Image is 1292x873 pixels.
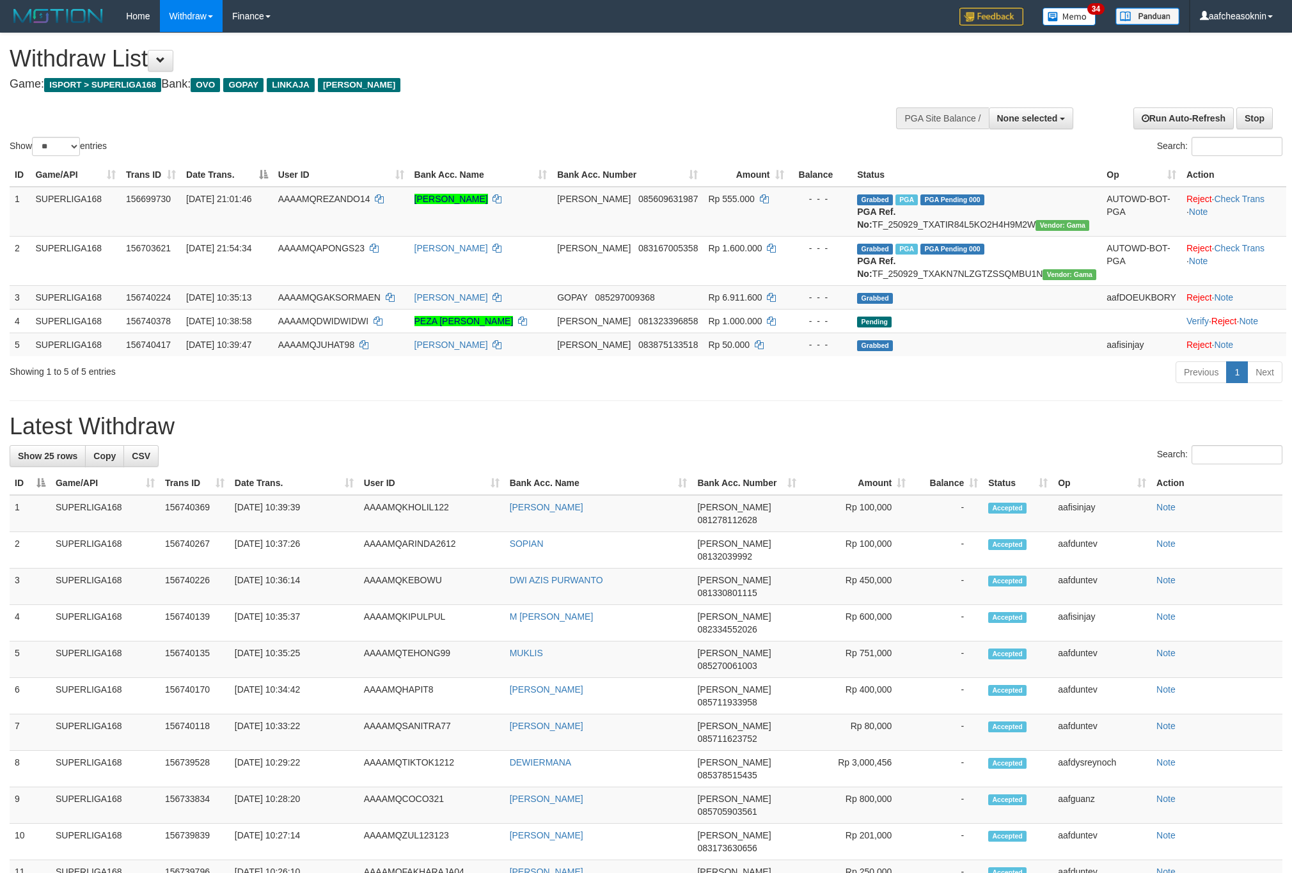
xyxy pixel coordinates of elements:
a: DEWIERMANA [510,757,571,767]
span: PGA Pending [920,194,984,205]
span: GOPAY [223,78,264,92]
a: Previous [1176,361,1227,383]
td: 3 [10,569,51,605]
a: Note [1156,721,1176,731]
span: Copy 081323396858 to clipboard [638,316,698,326]
td: AAAAMQCOCO321 [359,787,505,824]
td: AAAAMQKIPULPUL [359,605,505,641]
label: Show entries [10,137,107,156]
h1: Latest Withdraw [10,414,1282,439]
td: · · [1181,187,1286,237]
span: [PERSON_NAME] [697,757,771,767]
span: 156740224 [126,292,171,303]
td: SUPERLIGA168 [51,824,160,860]
span: Copy 081278112628 to clipboard [697,515,757,525]
span: [PERSON_NAME] [697,684,771,695]
th: Action [1181,163,1286,187]
td: [DATE] 10:34:42 [230,678,359,714]
th: Trans ID: activate to sort column ascending [160,471,230,495]
div: - - - [794,242,847,255]
td: - [911,605,983,641]
td: 156740267 [160,532,230,569]
td: [DATE] 10:35:25 [230,641,359,678]
td: 9 [10,787,51,824]
td: SUPERLIGA168 [30,333,121,356]
span: Copy 083173630656 to clipboard [697,843,757,853]
a: 1 [1226,361,1248,383]
span: Rp 6.911.600 [708,292,762,303]
th: Bank Acc. Number: activate to sort column ascending [552,163,703,187]
td: - [911,714,983,751]
td: aafduntev [1053,569,1151,605]
td: 156733834 [160,787,230,824]
th: User ID: activate to sort column ascending [273,163,409,187]
a: Copy [85,445,124,467]
td: 5 [10,641,51,678]
th: Amount: activate to sort column ascending [801,471,911,495]
span: 156740417 [126,340,171,350]
td: 3 [10,285,30,309]
td: 6 [10,678,51,714]
label: Search: [1157,445,1282,464]
td: 2 [10,236,30,285]
a: Reject [1186,292,1212,303]
td: TF_250929_TXATIR84L5KO2H4H9M2W [852,187,1101,237]
div: - - - [794,193,847,205]
td: AUTOWD-BOT-PGA [1101,236,1181,285]
td: 8 [10,751,51,787]
label: Search: [1157,137,1282,156]
td: [DATE] 10:28:20 [230,787,359,824]
span: Copy 085705903561 to clipboard [697,806,757,817]
td: 1 [10,495,51,532]
span: 156703621 [126,243,171,253]
td: SUPERLIGA168 [30,187,121,237]
a: Note [1215,340,1234,350]
input: Search: [1192,137,1282,156]
a: [PERSON_NAME] [414,292,488,303]
a: [PERSON_NAME] [414,243,488,253]
a: Note [1215,292,1234,303]
td: [DATE] 10:35:37 [230,605,359,641]
td: SUPERLIGA168 [51,678,160,714]
th: ID: activate to sort column descending [10,471,51,495]
td: · · [1181,236,1286,285]
a: Note [1239,316,1258,326]
b: PGA Ref. No: [857,207,895,230]
span: Accepted [988,612,1027,623]
td: aafisinjay [1101,333,1181,356]
span: Accepted [988,539,1027,550]
a: CSV [123,445,159,467]
span: LINKAJA [267,78,315,92]
td: [DATE] 10:29:22 [230,751,359,787]
span: Grabbed [857,293,893,304]
a: PEZA [PERSON_NAME] [414,316,514,326]
td: 10 [10,824,51,860]
td: 1 [10,187,30,237]
td: aafisinjay [1053,605,1151,641]
th: Game/API: activate to sort column ascending [51,471,160,495]
span: [PERSON_NAME] [697,539,771,549]
span: PGA Pending [920,244,984,255]
a: Note [1156,539,1176,549]
span: Copy 083167005358 to clipboard [638,243,698,253]
a: Reject [1186,194,1212,204]
img: MOTION_logo.png [10,6,107,26]
span: 156740378 [126,316,171,326]
a: [PERSON_NAME] [414,194,488,204]
td: AAAAMQSANITRA77 [359,714,505,751]
td: [DATE] 10:39:39 [230,495,359,532]
td: [DATE] 10:36:14 [230,569,359,605]
th: User ID: activate to sort column ascending [359,471,505,495]
span: Copy 081330801115 to clipboard [697,588,757,598]
td: aafduntev [1053,532,1151,569]
span: [PERSON_NAME] [697,575,771,585]
span: Copy 082334552026 to clipboard [697,624,757,634]
td: AAAAMQZUL123123 [359,824,505,860]
span: AAAAMQAPONGS23 [278,243,365,253]
span: Copy 08132039992 to clipboard [697,551,752,562]
img: Button%20Memo.svg [1043,8,1096,26]
div: - - - [794,315,847,327]
span: Copy [93,451,116,461]
a: [PERSON_NAME] [510,830,583,840]
span: [PERSON_NAME] [557,316,631,326]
